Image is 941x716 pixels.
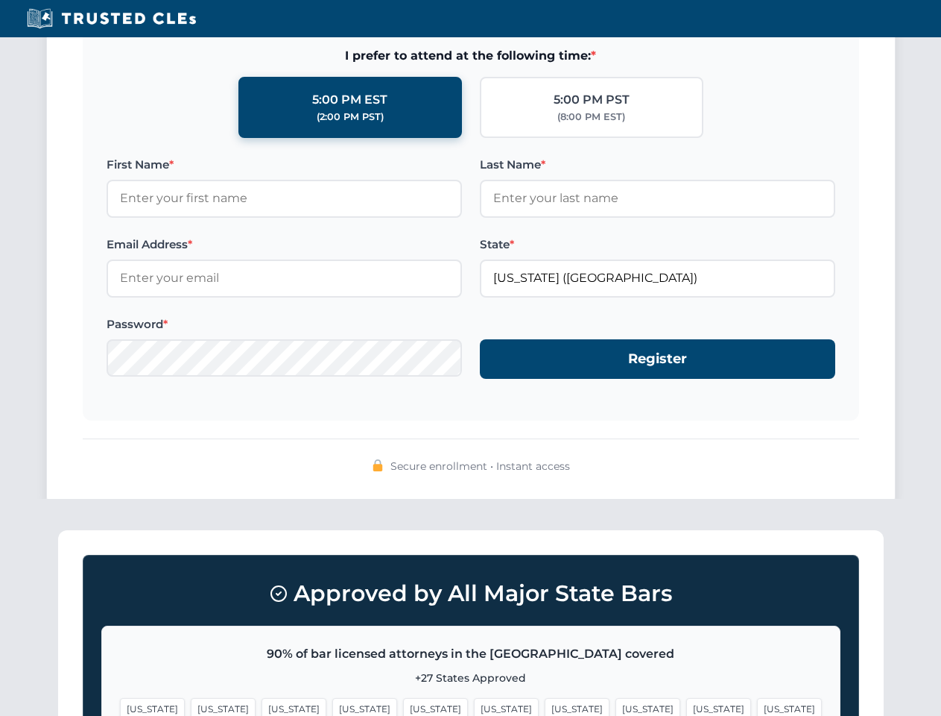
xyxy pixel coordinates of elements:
[480,156,835,174] label: Last Name
[101,574,840,614] h3: Approved by All Major State Bars
[317,110,384,125] div: (2:00 PM PST)
[107,46,835,66] span: I prefer to attend at the following time:
[480,180,835,217] input: Enter your last name
[480,236,835,254] label: State
[107,236,462,254] label: Email Address
[22,7,200,30] img: Trusted CLEs
[480,260,835,297] input: Florida (FL)
[107,260,462,297] input: Enter your email
[107,315,462,333] label: Password
[390,458,570,474] span: Secure enrollment • Instant access
[480,339,835,379] button: Register
[557,110,625,125] div: (8:00 PM EST)
[107,156,462,174] label: First Name
[120,670,822,686] p: +27 States Approved
[554,90,630,110] div: 5:00 PM PST
[120,644,822,664] p: 90% of bar licensed attorneys in the [GEOGRAPHIC_DATA] covered
[372,459,384,471] img: 🔒
[312,90,387,110] div: 5:00 PM EST
[107,180,462,217] input: Enter your first name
